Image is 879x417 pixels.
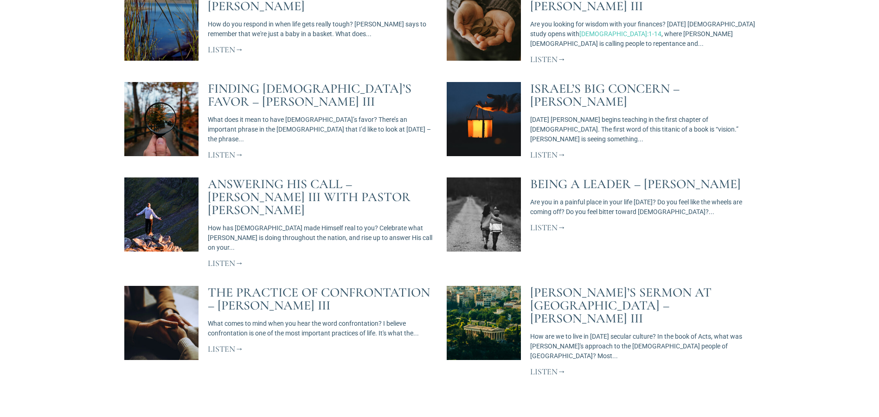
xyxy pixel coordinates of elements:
[208,115,433,144] p: What does it mean to have [DEMOGRAPHIC_DATA]’s favor? There’s an important phrase in the [DEMOGRA...
[208,258,244,268] a: Read more about Answering His Call – Richard E. Simmons III with Pastor Chuck Reich
[208,19,433,39] p: How do you respond in when life gets really tough? [PERSON_NAME] says to remember that we're just...
[530,176,741,192] a: Being a Leader – [PERSON_NAME]
[208,223,433,253] p: How has [DEMOGRAPHIC_DATA] made Himself real to you? Celebrate what [PERSON_NAME] is doing throug...
[530,197,755,217] p: Are you in a painful place in your life [DATE]? Do you feel like the wheels are coming off? Do yo...
[530,150,566,160] a: Read more about Israel’s Big Concern – Dr. Mark Gignilliat
[530,366,566,377] a: Read more about Paul’s Sermon at Mars Hill – Richard E. Simmons III
[530,115,755,144] p: [DATE] [PERSON_NAME] begins teaching in the first chapter of [DEMOGRAPHIC_DATA]. The first word o...
[530,54,566,64] a: Read more about Financial Wisdom – Richard E. Simmons III
[208,319,433,338] p: What comes to mind when you hear the word confrontation? I believe confrontation is one of the mo...
[208,344,244,354] a: Read more about The Practice of Confrontation – Richard E. Simmons III
[530,19,755,49] p: Are you looking for wisdom with your finances? [DATE] [DEMOGRAPHIC_DATA] study opens with , where...
[208,81,411,109] a: Finding [DEMOGRAPHIC_DATA]’s Favor – [PERSON_NAME] III
[579,30,661,38] a: [DEMOGRAPHIC_DATA]:1-14
[208,44,244,55] a: Read more about A Coaching Session – Jerry Leachman
[530,284,712,326] a: [PERSON_NAME]’s Sermon at [GEOGRAPHIC_DATA] – [PERSON_NAME] III
[208,150,244,160] a: Read more about Finding God’s Favor – Richard E. Simmons III
[530,222,566,233] a: Read more about Being a Leader – Jerry Leachman
[208,176,411,218] a: Answering His Call – [PERSON_NAME] III with Pastor [PERSON_NAME]
[208,284,430,313] a: The Practice of Confrontation – [PERSON_NAME] III
[530,332,755,361] p: How are we to live in [DATE] secular culture? In the book of Acts, what was [PERSON_NAME]'s appro...
[530,81,680,109] a: Israel’s Big Concern – [PERSON_NAME]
